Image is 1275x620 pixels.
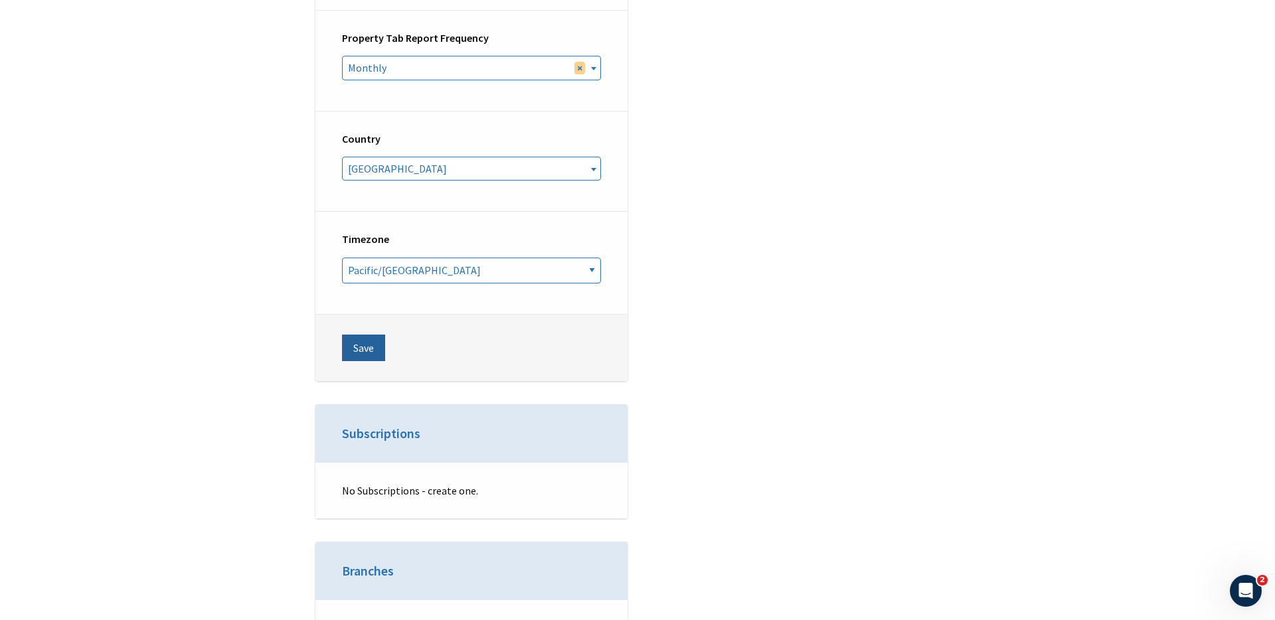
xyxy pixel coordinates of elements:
[342,157,601,181] span: New Zealand
[1257,575,1268,585] span: 2
[342,424,601,443] h3: Subscriptions
[342,31,489,44] strong: Property Tab Report Frequency
[315,463,628,518] div: No Subscriptions - create one.
[342,335,385,361] button: Save
[574,62,585,74] span: Remove all items
[342,562,601,580] h3: Branches
[342,56,601,80] span: Monthly
[342,132,381,145] strong: Country
[342,232,389,246] strong: Timezone
[343,56,600,79] span: Monthly
[1230,575,1262,607] iframe: Intercom live chat
[343,157,600,180] span: New Zealand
